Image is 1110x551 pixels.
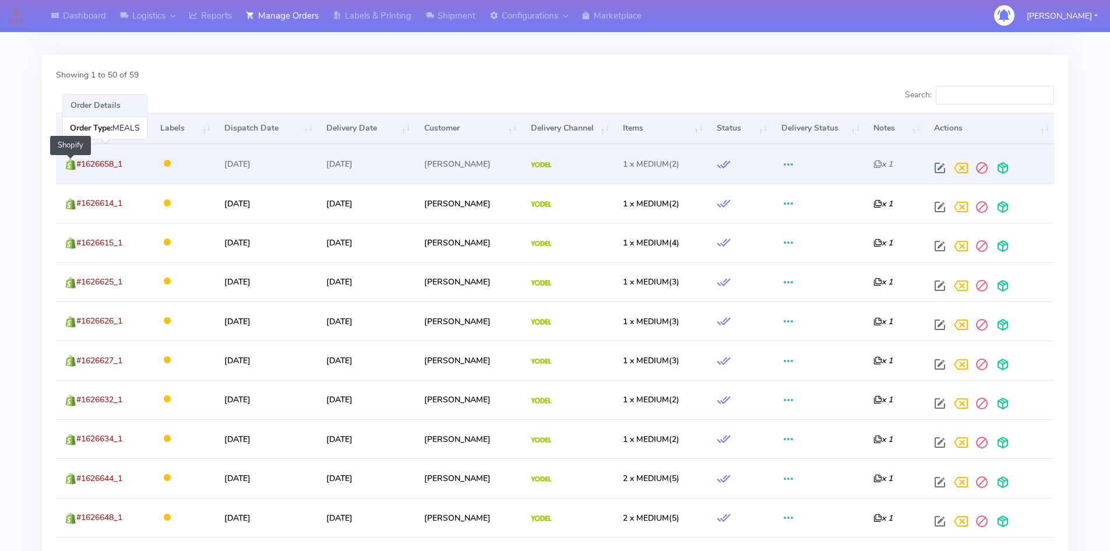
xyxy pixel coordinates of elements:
th: Status: activate to sort column ascending [708,113,772,144]
img: Yodel [531,319,551,325]
th: Order: activate to sort column ascending [56,113,151,144]
img: shopify.png [65,237,76,249]
th: Actions: activate to sort column ascending [925,113,1054,144]
td: [DATE] [216,419,318,458]
img: Yodel [531,162,551,168]
i: x 1 [873,159,893,170]
img: shopify.png [65,473,76,485]
span: #1626658_1 [76,159,122,170]
img: Yodel [531,476,551,482]
td: [PERSON_NAME] [415,380,522,419]
img: shopify.png [65,513,76,524]
td: [DATE] [216,341,318,380]
img: Yodel [531,280,551,286]
img: shopify.png [65,395,76,406]
span: #1626627_1 [76,355,122,366]
span: #1626625_1 [76,276,122,287]
span: 1 x MEDIUM [623,276,669,287]
th: Labels: activate to sort column ascending [151,113,216,144]
span: #1626626_1 [76,315,122,327]
span: #1626648_1 [76,512,122,523]
td: [PERSON_NAME] [415,341,522,380]
td: [DATE] [318,419,415,458]
th: Dispatch Date: activate to sort column ascending [216,113,318,144]
td: [DATE] [318,458,415,497]
span: (2) [623,159,679,170]
span: (3) [623,276,679,287]
img: Yodel [531,398,551,403]
span: (4) [623,237,679,248]
img: Yodel [531,437,551,443]
td: [DATE] [318,184,415,223]
span: (5) [623,513,679,524]
img: shopify.png [65,277,76,289]
th: Delivery Channel: activate to sort column ascending [521,113,614,144]
span: #1626632_1 [76,394,122,405]
span: 1 x MEDIUM [623,237,669,248]
span: 1 x MEDIUM [623,355,669,366]
button: [PERSON_NAME] [1018,4,1107,28]
span: #1626644_1 [76,473,122,484]
td: [DATE] [318,498,415,537]
th: Delivery Date: activate to sort column ascending [318,113,415,144]
span: #1626615_1 [76,237,122,248]
span: 1 x MEDIUM [623,434,669,445]
td: [DATE] [216,498,318,537]
td: [DATE] [216,458,318,497]
label: Search: [905,86,1054,104]
td: [DATE] [216,380,318,419]
th: Customer: activate to sort column ascending [415,113,522,144]
td: [PERSON_NAME] [415,419,522,458]
td: [DATE] [216,301,318,341]
img: Yodel [531,241,551,247]
td: [PERSON_NAME] [415,144,522,183]
span: 1 x MEDIUM [623,198,669,209]
i: x 1 [873,316,893,327]
i: x 1 [873,434,893,445]
td: [PERSON_NAME] [415,223,522,262]
img: Yodel [531,515,551,521]
span: (2) [623,434,679,445]
i: x 1 [873,473,893,484]
i: x 1 [873,276,893,287]
td: [DATE] [216,262,318,301]
b: Order Type: [70,122,112,134]
span: (2) [623,198,679,209]
div: MEALS [63,117,147,139]
td: [PERSON_NAME] [415,458,522,497]
th: Items: activate to sort column ascending [614,113,708,144]
span: 1 x MEDIUM [623,394,669,405]
td: [PERSON_NAME] [415,301,522,341]
span: (2) [623,394,679,405]
td: [DATE] [318,144,415,183]
i: x 1 [873,513,893,524]
img: shopify.png [65,198,76,210]
input: Search: [936,86,1054,104]
i: x 1 [873,237,893,248]
td: [PERSON_NAME] [415,262,522,301]
img: shopify.png [65,316,76,328]
span: #1626634_1 [76,433,122,444]
td: [DATE] [216,184,318,223]
td: [DATE] [318,301,415,341]
td: [DATE] [318,223,415,262]
i: x 1 [873,198,893,209]
span: (3) [623,355,679,366]
span: (3) [623,316,679,327]
td: [PERSON_NAME] [415,498,522,537]
img: shopify.png [65,434,76,445]
img: Yodel [531,359,551,364]
span: 1 x MEDIUM [623,316,669,327]
th: Notes: activate to sort column ascending [865,113,925,144]
h3: Order Details [63,94,147,117]
i: x 1 [873,355,893,366]
td: [DATE] [318,341,415,380]
span: #1626614_1 [76,198,122,209]
span: 2 x MEDIUM [623,513,669,524]
td: [DATE] [216,223,318,262]
span: 1 x MEDIUM [623,159,669,170]
img: Yodel [531,201,551,207]
img: shopify.png [65,159,76,170]
td: [PERSON_NAME] [415,184,522,223]
i: x 1 [873,394,893,405]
